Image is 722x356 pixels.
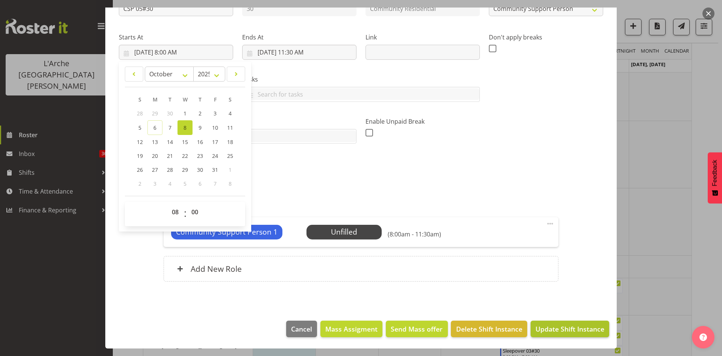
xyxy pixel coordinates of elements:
span: 15 [182,138,188,145]
a: 13 [147,135,162,149]
h6: Add New Role [191,264,242,274]
span: 2 [199,110,202,117]
span: 25 [227,152,233,159]
span: 26 [137,166,143,173]
span: 6 [199,180,202,187]
span: M [153,96,158,103]
label: Ends At [242,33,356,42]
button: Delete Shift Instance [451,321,527,337]
span: S [138,96,141,103]
a: 25 [223,149,238,163]
span: 14 [167,138,173,145]
span: 21 [167,152,173,159]
span: T [199,96,202,103]
span: 4 [229,110,232,117]
span: 20 [152,152,158,159]
input: Search for tasks [243,88,479,100]
span: 17 [212,138,218,145]
h5: Description [119,153,603,162]
span: 4 [168,180,171,187]
a: 30 [193,163,208,177]
a: 18 [223,135,238,149]
span: Community Support Person 1 [176,227,278,238]
button: Mass Assigment [320,321,382,337]
a: 7 [162,120,177,135]
span: 2 [138,180,141,187]
span: 8 [184,124,187,131]
span: 5 [138,124,141,131]
img: help-xxl-2.png [699,333,707,341]
button: Feedback - Show survey [708,152,722,203]
a: 11 [223,120,238,135]
a: 6 [147,120,162,135]
label: Don't apply breaks [489,33,603,42]
span: 3 [153,180,156,187]
span: 8 [229,180,232,187]
span: 28 [137,110,143,117]
span: 3 [214,110,217,117]
a: 21 [162,149,177,163]
span: 27 [152,166,158,173]
span: : [184,205,187,223]
input: Click to select... [119,45,233,60]
a: 29 [177,163,193,177]
span: Mass Assigment [325,324,378,334]
label: Starts At [119,33,233,42]
input: Shift Instance Name [119,1,233,16]
span: 29 [182,166,188,173]
a: 9 [193,120,208,135]
span: 24 [212,152,218,159]
a: 17 [208,135,223,149]
span: 1 [184,110,187,117]
span: 1 [229,166,232,173]
a: 31 [208,163,223,177]
span: 28 [167,166,173,173]
button: Update Shift Instance [531,321,609,337]
span: Unfilled [331,227,357,237]
span: 5 [184,180,187,187]
span: 19 [137,152,143,159]
a: 23 [193,149,208,163]
span: 7 [168,124,171,131]
span: 23 [197,152,203,159]
span: 16 [197,138,203,145]
a: 16 [193,135,208,149]
a: 8 [177,120,193,135]
a: 12 [132,135,147,149]
span: 7 [214,180,217,187]
span: F [214,96,217,103]
a: 19 [132,149,147,163]
a: 24 [208,149,223,163]
span: Cancel [291,324,312,334]
span: 11 [227,124,233,131]
span: Send Mass offer [391,324,443,334]
a: 2 [193,106,208,120]
label: Enable Unpaid Break [366,117,480,126]
a: 3 [208,106,223,120]
a: 28 [162,163,177,177]
a: 5 [132,120,147,135]
a: 27 [147,163,162,177]
span: 10 [212,124,218,131]
input: Click to select... [242,45,356,60]
span: S [229,96,232,103]
span: 31 [212,166,218,173]
span: 9 [199,124,202,131]
a: 15 [177,135,193,149]
label: Tasks [242,75,480,84]
p: #30 [119,171,603,180]
span: Update Shift Instance [535,324,604,334]
a: 20 [147,149,162,163]
span: 30 [167,110,173,117]
span: 12 [137,138,143,145]
label: Link [366,33,480,42]
span: Feedback [711,160,718,186]
a: 1 [177,106,193,120]
span: 22 [182,152,188,159]
span: 6 [153,124,156,131]
button: Send Mass offer [386,321,447,337]
span: W [183,96,188,103]
button: Cancel [286,321,317,337]
h6: (8:00am - 11:30am) [388,230,441,238]
span: 30 [197,166,203,173]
